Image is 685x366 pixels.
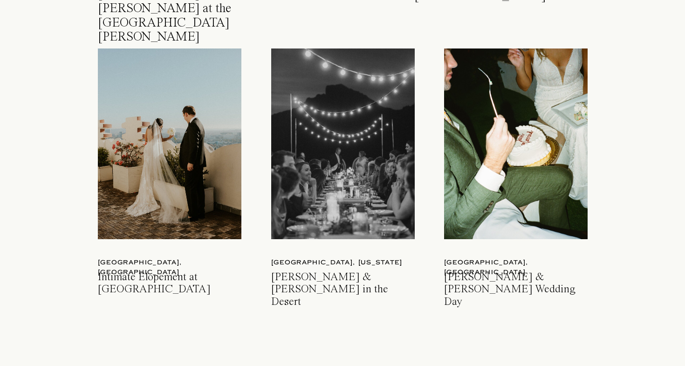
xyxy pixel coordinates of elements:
[271,271,417,296] a: [PERSON_NAME] & [PERSON_NAME] in the Desert
[444,258,593,268] a: [GEOGRAPHIC_DATA], [GEOGRAPHIC_DATA]
[271,258,420,268] a: [GEOGRAPHIC_DATA], [US_STATE]
[444,271,590,296] a: [PERSON_NAME] & [PERSON_NAME] Wedding Day
[98,271,244,296] a: Intimate Elopement at [GEOGRAPHIC_DATA]
[98,258,247,268] a: [GEOGRAPHIC_DATA], [GEOGRAPHIC_DATA]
